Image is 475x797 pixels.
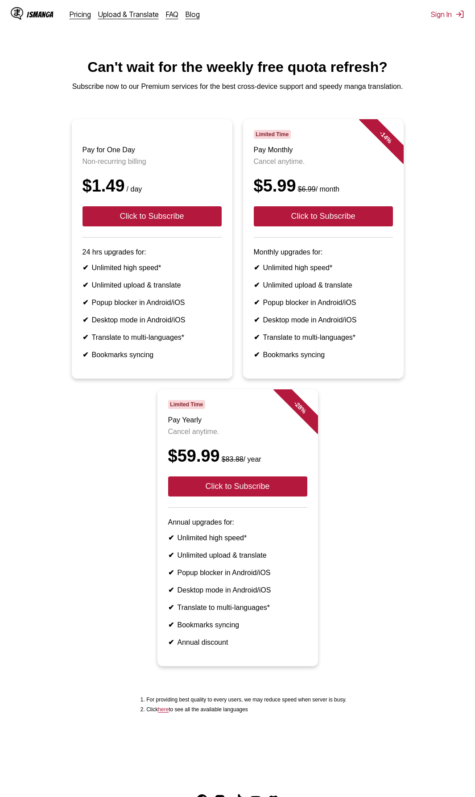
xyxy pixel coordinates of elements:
[83,206,222,226] button: Click to Subscribe
[83,176,222,196] div: $1.49
[168,400,205,409] span: Limited Time
[168,586,307,594] li: Desktop mode in Android/iOS
[146,697,347,703] li: For providing best quality to every users, we may reduce speed when server is busy.
[431,10,464,19] button: Sign In
[254,146,393,154] h3: Pay Monthly
[83,248,222,256] p: 24 hrs upgrades for:
[7,83,468,91] p: Subscribe now to our Premium services for the best cross-device support and speedy manga translat...
[146,706,347,713] li: Click to see all the available languages
[7,59,468,75] h1: Can't wait for the weekly free quota refresh?
[254,316,393,324] li: Desktop mode in Android/iOS
[125,185,142,193] small: / day
[98,10,159,19] a: Upload & Translate
[83,316,88,324] b: ✔
[11,7,70,21] a: IsManga LogoIsManga
[168,568,307,577] li: Popup blocker in Android/iOS
[83,263,222,272] li: Unlimited high speed*
[254,351,393,359] li: Bookmarks syncing
[83,316,222,324] li: Desktop mode in Android/iOS
[254,206,393,226] button: Click to Subscribe
[83,351,222,359] li: Bookmarks syncing
[254,281,260,289] b: ✔
[168,518,307,526] p: Annual upgrades for:
[220,455,261,463] small: / year
[168,534,174,542] b: ✔
[254,351,260,359] b: ✔
[168,476,307,497] button: Click to Subscribe
[158,706,169,713] a: Available languages
[83,333,222,342] li: Translate to multi-languages*
[70,10,91,19] a: Pricing
[166,10,178,19] a: FAQ
[168,604,174,611] b: ✔
[254,333,393,342] li: Translate to multi-languages*
[186,10,200,19] a: Blog
[254,264,260,271] b: ✔
[168,603,307,612] li: Translate to multi-languages*
[168,586,174,594] b: ✔
[168,428,307,436] p: Cancel anytime.
[27,10,54,19] div: IsManga
[83,334,88,341] b: ✔
[83,146,222,154] h3: Pay for One Day
[254,130,291,139] span: Limited Time
[83,281,88,289] b: ✔
[359,110,412,164] div: - 14 %
[168,621,307,629] li: Bookmarks syncing
[254,334,260,341] b: ✔
[254,299,260,306] b: ✔
[83,298,222,307] li: Popup blocker in Android/iOS
[254,281,393,289] li: Unlimited upload & translate
[168,621,174,629] b: ✔
[254,248,393,256] p: Monthly upgrades for:
[222,455,244,463] s: $83.88
[254,158,393,166] p: Cancel anytime.
[168,551,307,559] li: Unlimited upload & translate
[83,264,88,271] b: ✔
[254,316,260,324] b: ✔
[168,551,174,559] b: ✔
[168,534,307,542] li: Unlimited high speed*
[296,185,339,193] small: / month
[168,638,174,646] b: ✔
[254,176,393,196] div: $5.99
[83,158,222,166] p: Non-recurring billing
[168,638,307,647] li: Annual discount
[11,7,23,20] img: IsManga Logo
[168,446,307,466] div: $59.99
[298,185,316,193] s: $6.99
[254,298,393,307] li: Popup blocker in Android/iOS
[273,380,326,434] div: - 28 %
[83,299,88,306] b: ✔
[83,281,222,289] li: Unlimited upload & translate
[254,263,393,272] li: Unlimited high speed*
[168,569,174,576] b: ✔
[455,10,464,19] img: Sign out
[83,351,88,359] b: ✔
[168,416,307,424] h3: Pay Yearly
